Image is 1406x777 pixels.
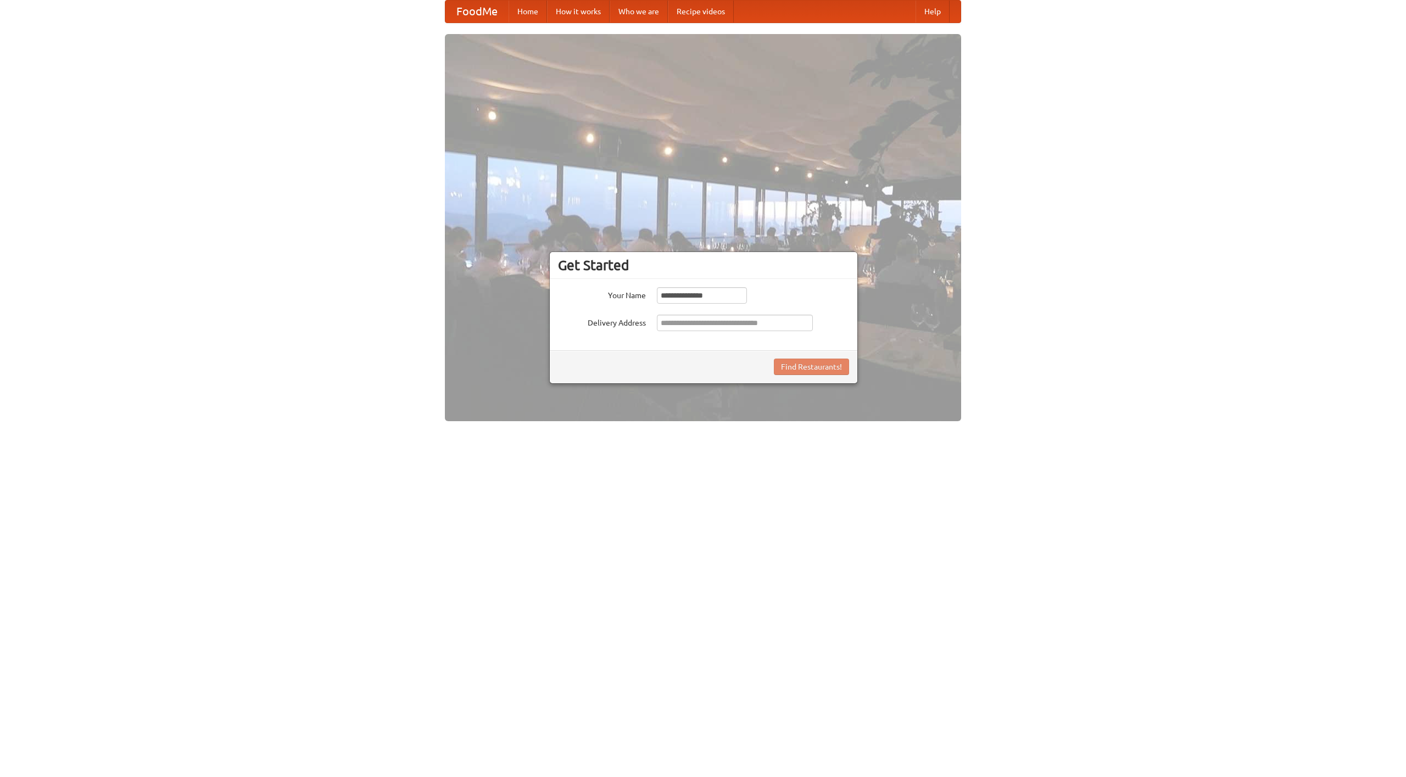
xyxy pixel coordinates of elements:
a: FoodMe [445,1,509,23]
label: Delivery Address [558,315,646,328]
a: Who we are [610,1,668,23]
h3: Get Started [558,257,849,273]
label: Your Name [558,287,646,301]
a: How it works [547,1,610,23]
a: Home [509,1,547,23]
button: Find Restaurants! [774,359,849,375]
a: Help [916,1,950,23]
a: Recipe videos [668,1,734,23]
